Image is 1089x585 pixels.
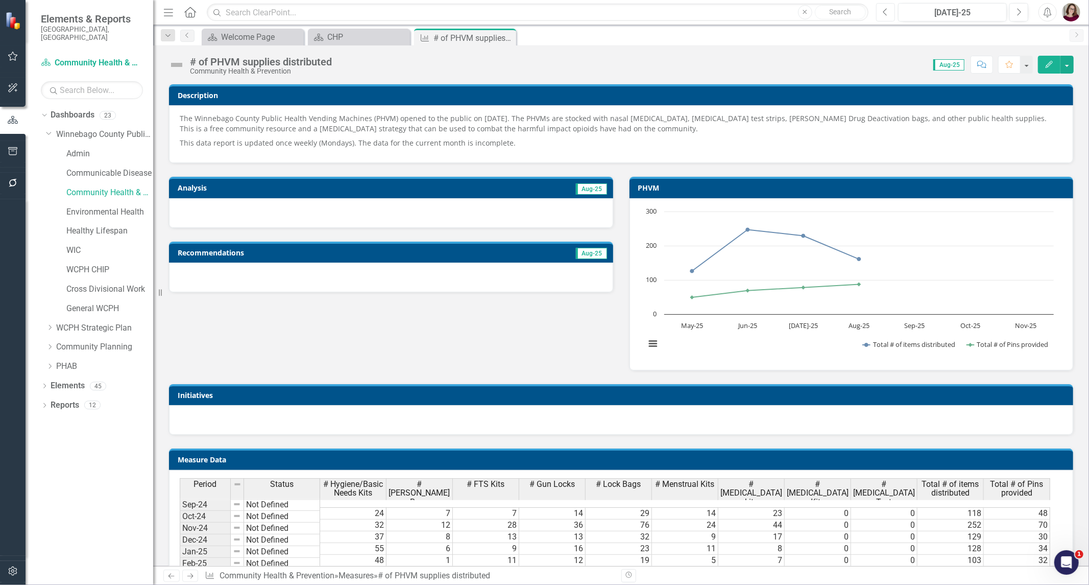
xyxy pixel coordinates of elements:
span: # [MEDICAL_DATA] Test [853,480,915,507]
a: Cross Divisional Work [66,284,153,295]
td: 0 [851,507,917,520]
div: CHP [327,31,407,43]
text: 0 [653,309,657,318]
td: 8 [386,531,453,543]
td: 9 [652,531,718,543]
path: Jul-25, 78. Total # of Pins provided. [801,286,805,290]
td: Not Defined [244,546,320,558]
text: Oct-25 [960,321,980,330]
div: [DATE]-25 [902,7,1003,19]
div: Community Health & Prevention [190,67,332,75]
text: May-25 [681,321,703,330]
td: Not Defined [244,534,320,546]
td: 118 [917,507,984,520]
text: Aug-25 [849,321,869,330]
td: 0 [851,520,917,531]
span: Status [270,480,294,489]
td: 128 [917,543,984,555]
td: 5 [652,555,718,567]
td: 12 [519,555,586,567]
span: # Lock Bags [596,480,641,489]
a: Community Health & Prevention [41,57,143,69]
path: Jul-25, 229. Total # of items distributed. [801,233,805,238]
text: 100 [646,275,657,284]
path: Aug-25, 161. Total # of items distributed. [857,257,861,261]
td: 24 [652,520,718,531]
td: Not Defined [244,499,320,511]
a: PHAB [56,361,153,372]
td: 48 [984,507,1050,520]
a: Elements [51,380,85,392]
path: Jun-25, 69. Total # of Pins provided. [745,289,749,293]
td: 11 [453,555,519,567]
div: # of PHVM supplies distributed [190,56,332,67]
iframe: Intercom live chat [1054,550,1079,575]
text: Total # of items distributed [873,340,955,349]
a: Community Planning [56,341,153,353]
td: 37 [320,531,386,543]
td: 76 [586,520,652,531]
a: Reports [51,400,79,411]
a: Community Health & Prevention [66,187,153,199]
path: Aug-25, 87. Total # of Pins provided. [857,282,861,286]
span: Period [194,480,217,489]
td: 23 [586,543,652,555]
span: Elements & Reports [41,13,143,25]
h3: Analysis [178,184,382,192]
td: 0 [851,543,917,555]
td: 11 [652,543,718,555]
td: 34 [984,543,1050,555]
td: Nov-24 [180,523,231,534]
td: 70 [984,520,1050,531]
td: Not Defined [244,511,320,523]
span: # [MEDICAL_DATA] Kits [787,480,849,507]
td: Not Defined [244,523,320,534]
a: Winnebago County Public Health [56,129,153,141]
span: # [MEDICAL_DATA] kits [720,480,782,507]
img: 8DAGhfEEPCf229AAAAAElFTkSuQmCC [233,480,241,488]
td: 32 [984,555,1050,567]
td: 32 [320,520,386,531]
td: 0 [851,531,917,543]
text: 300 [646,206,657,216]
text: Nov-25 [1015,321,1036,330]
small: [GEOGRAPHIC_DATA], [GEOGRAPHIC_DATA] [41,25,143,42]
td: 7 [453,507,519,520]
td: 55 [320,543,386,555]
div: 45 [90,382,106,390]
td: 14 [652,507,718,520]
td: 14 [519,507,586,520]
img: 8DAGhfEEPCf229AAAAAElFTkSuQmCC [233,512,241,520]
td: Dec-24 [180,534,231,546]
div: # of PHVM supplies distributed [378,571,490,580]
text: [DATE]-25 [789,321,818,330]
td: 12 [386,520,453,531]
a: WIC [66,245,153,256]
input: Search Below... [41,81,143,99]
td: 13 [519,531,586,543]
button: Search [815,5,866,19]
span: Total # of Pins provided [986,480,1048,498]
a: WCPH Strategic Plan [56,322,153,334]
td: 0 [785,531,851,543]
path: Jun-25, 247. Total # of items distributed. [745,227,749,231]
span: # Menstrual Kits [656,480,715,489]
text: Jun-25 [737,321,757,330]
h3: Measure Data [178,456,1068,463]
td: 23 [718,507,785,520]
td: 103 [917,555,984,567]
span: Search [829,8,851,16]
td: 36 [519,520,586,531]
td: 0 [785,520,851,531]
text: 200 [646,241,657,250]
div: 23 [100,111,116,120]
td: 32 [586,531,652,543]
td: Feb-25 [180,558,231,570]
td: 19 [586,555,652,567]
span: 1 [1075,550,1083,558]
img: ClearPoint Strategy [5,11,23,29]
div: 12 [84,401,101,410]
td: 1 [386,555,453,567]
img: 8DAGhfEEPCf229AAAAAElFTkSuQmCC [233,535,241,544]
a: WCPH CHIP [66,264,153,276]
